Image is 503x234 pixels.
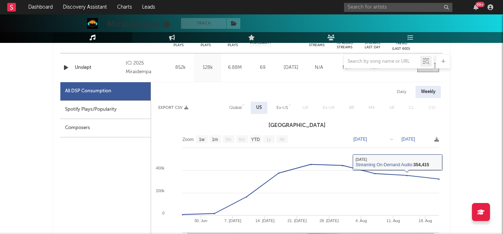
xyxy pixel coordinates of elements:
text: 18. Aug [418,218,432,223]
text: 21. [DATE] [287,218,306,223]
text: → [389,137,394,142]
text: All [279,137,284,142]
text: 3m [225,137,232,142]
text: 14. [DATE] [255,218,275,223]
text: 28. [DATE] [319,218,339,223]
text: [DATE] [401,137,415,142]
text: 30. Jun [194,218,207,223]
div: Composers [60,119,151,137]
text: 1y [266,137,271,142]
text: 7. [DATE] [224,218,241,223]
div: US [256,103,262,112]
text: Zoom [182,137,194,142]
h3: [GEOGRAPHIC_DATA] [151,121,443,130]
div: Ex-US [276,103,288,112]
button: Track [181,18,226,29]
text: 0 [162,211,164,215]
input: Search for artists [344,3,452,12]
text: YTD [251,137,260,142]
div: Global [229,103,242,112]
div: Daily [391,86,412,98]
div: Miraidempa [107,18,172,30]
text: 6m [239,137,245,142]
text: 1w [199,137,205,142]
text: [DATE] [353,137,367,142]
text: 4. Aug [356,218,367,223]
div: Spotify Plays/Popularity [60,101,151,119]
div: Weekly [416,86,441,98]
text: 11. Aug [387,218,400,223]
input: Search by song name or URL [344,59,420,65]
text: 400k [156,166,164,170]
div: All DSP Consumption [65,87,111,96]
button: 99+ [473,4,478,10]
div: 99 + [476,2,485,7]
text: 1m [212,137,218,142]
div: All DSP Consumption [60,82,151,101]
button: Export CSV [158,106,188,110]
text: 200k [156,189,164,193]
